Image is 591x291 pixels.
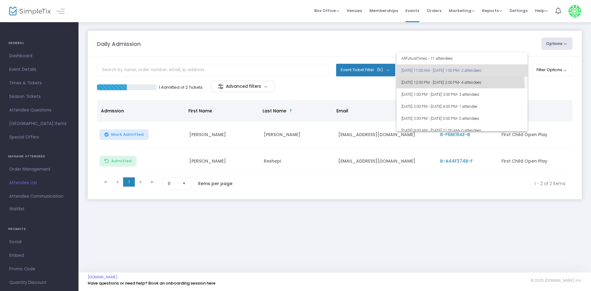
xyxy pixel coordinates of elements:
span: • 0 attendees [457,116,479,121]
span: All Future Times • 11 attendees [401,52,523,64]
span: [DATE] 3:00 PM - [DATE] 5:00 PM [401,112,523,124]
span: • 1 attendee [457,104,477,109]
span: [DATE] 9:00 AM - [DATE] 11:00 AM [401,124,523,136]
span: • 2 attendees [459,68,481,73]
span: [DATE] 11:00 AM - [DATE] 1:00 PM [401,64,523,76]
span: • 0 attendees [459,128,481,133]
span: • 3 attendees [457,92,479,97]
span: • 4 attendees [459,80,481,85]
span: [DATE] 1:00 PM - [DATE] 3:00 PM [401,88,523,100]
span: [DATE] 2:00 PM - [DATE] 4:00 PM [401,100,523,112]
span: [DATE] 12:00 PM - [DATE] 2:00 PM [401,76,523,88]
